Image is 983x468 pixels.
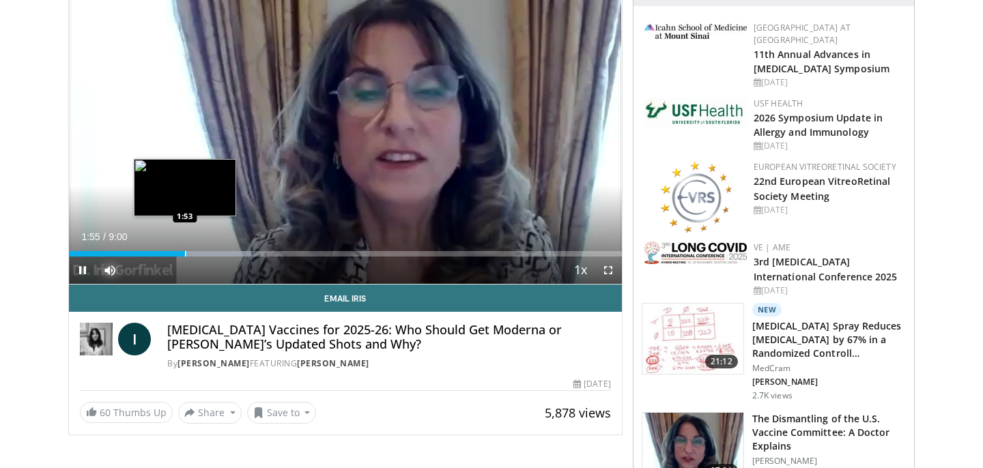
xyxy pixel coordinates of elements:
a: Email Iris [69,284,622,312]
a: 22nd European VitreoRetinal Society Meeting [754,175,891,202]
a: 3rd [MEDICAL_DATA] International Conference 2025 [754,255,898,282]
a: [GEOGRAPHIC_DATA] at [GEOGRAPHIC_DATA] [754,22,851,46]
span: / [103,231,106,242]
img: ee0f788f-b72d-444d-91fc-556bb330ec4c.png.150x105_q85_autocrop_double_scale_upscale_version-0.2.png [659,161,732,233]
div: By FEATURING [167,357,611,370]
a: 2026 Symposium Update in Allergy and Immunology [754,111,883,138]
a: 60 Thumbs Up [80,402,173,423]
a: 21:12 New [MEDICAL_DATA] Spray Reduces [MEDICAL_DATA] by 67% in a Randomized Controll… MedCram [P... [642,303,906,401]
p: [PERSON_NAME] [752,377,906,387]
div: Progress Bar [69,251,622,257]
button: Pause [69,257,96,284]
p: [PERSON_NAME] [752,456,906,467]
span: 1:55 [81,231,100,242]
button: Fullscreen [595,257,622,284]
button: Mute [96,257,124,284]
span: 60 [100,406,111,419]
img: image.jpeg [134,159,236,216]
a: [PERSON_NAME] [297,357,369,369]
img: Dr. Iris Gorfinkel [80,323,113,355]
a: I [118,323,151,355]
a: USF Health [754,98,803,109]
span: 21:12 [705,355,738,368]
a: 11th Annual Advances in [MEDICAL_DATA] Symposium [754,48,889,75]
img: 500bc2c6-15b5-4613-8fa2-08603c32877b.150x105_q85_crop-smart_upscale.jpg [642,304,743,375]
img: 6ba8804a-8538-4002-95e7-a8f8012d4a11.png.150x105_q85_autocrop_double_scale_upscale_version-0.2.jpg [644,98,747,128]
button: Save to [247,402,317,424]
h3: The Dismantling of the U.S. Vaccine Committee: A Doctor Explains [752,412,906,453]
span: 5,878 views [545,405,611,421]
div: [DATE] [754,140,903,152]
p: MedCram [752,363,906,374]
h4: [MEDICAL_DATA] Vaccines for 2025-26: Who Should Get Moderna or [PERSON_NAME]’s Updated Shots and ... [167,323,611,352]
button: Playback Rate [567,257,595,284]
span: 9:00 [109,231,127,242]
div: [DATE] [754,76,903,89]
div: [DATE] [573,378,610,390]
a: [PERSON_NAME] [177,357,250,369]
button: Share [178,402,242,424]
a: VE | AME [754,242,790,253]
div: [DATE] [754,204,903,216]
div: [DATE] [754,284,903,297]
a: European VitreoRetinal Society [754,161,896,173]
h3: [MEDICAL_DATA] Spray Reduces [MEDICAL_DATA] by 67% in a Randomized Controll… [752,319,906,360]
p: New [752,303,782,317]
img: 3aa743c9-7c3f-4fab-9978-1464b9dbe89c.png.150x105_q85_autocrop_double_scale_upscale_version-0.2.jpg [644,24,747,39]
img: a2792a71-925c-4fc2-b8ef-8d1b21aec2f7.png.150x105_q85_autocrop_double_scale_upscale_version-0.2.jpg [644,242,747,264]
p: 2.7K views [752,390,793,401]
